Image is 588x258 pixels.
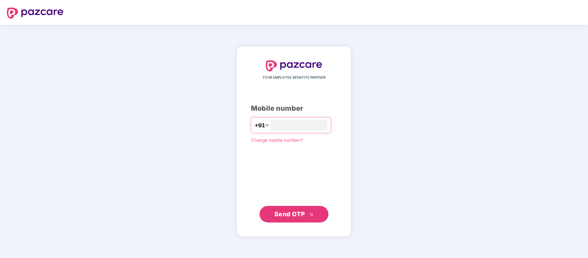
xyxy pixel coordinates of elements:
[274,210,305,218] span: Send OTP
[263,75,326,80] span: YOUR EMPLOYEE BENEFITS PARTNER
[260,206,328,222] button: Send OTPdouble-right
[251,137,303,143] a: Change mobile number?
[310,212,314,217] span: double-right
[255,121,265,130] span: +91
[251,103,337,114] div: Mobile number
[7,8,63,19] img: logo
[265,123,269,127] span: down
[266,60,322,71] img: logo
